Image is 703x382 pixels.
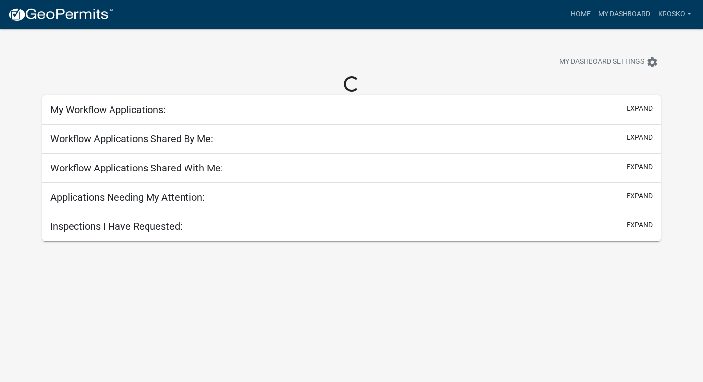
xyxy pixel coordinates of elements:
[627,191,653,201] button: expand
[627,132,653,143] button: expand
[50,191,205,203] h5: Applications Needing My Attention:
[50,220,183,232] h5: Inspections I Have Requested:
[552,52,666,72] button: My Dashboard Settingssettings
[594,5,654,24] a: My Dashboard
[50,162,223,174] h5: Workflow Applications Shared With Me:
[559,56,644,68] span: My Dashboard Settings
[567,5,594,24] a: Home
[627,220,653,230] button: expand
[50,104,166,116] h5: My Workflow Applications:
[646,56,658,68] i: settings
[50,133,213,145] h5: Workflow Applications Shared By Me:
[627,103,653,114] button: expand
[654,5,695,24] a: krosko
[627,162,653,172] button: expand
